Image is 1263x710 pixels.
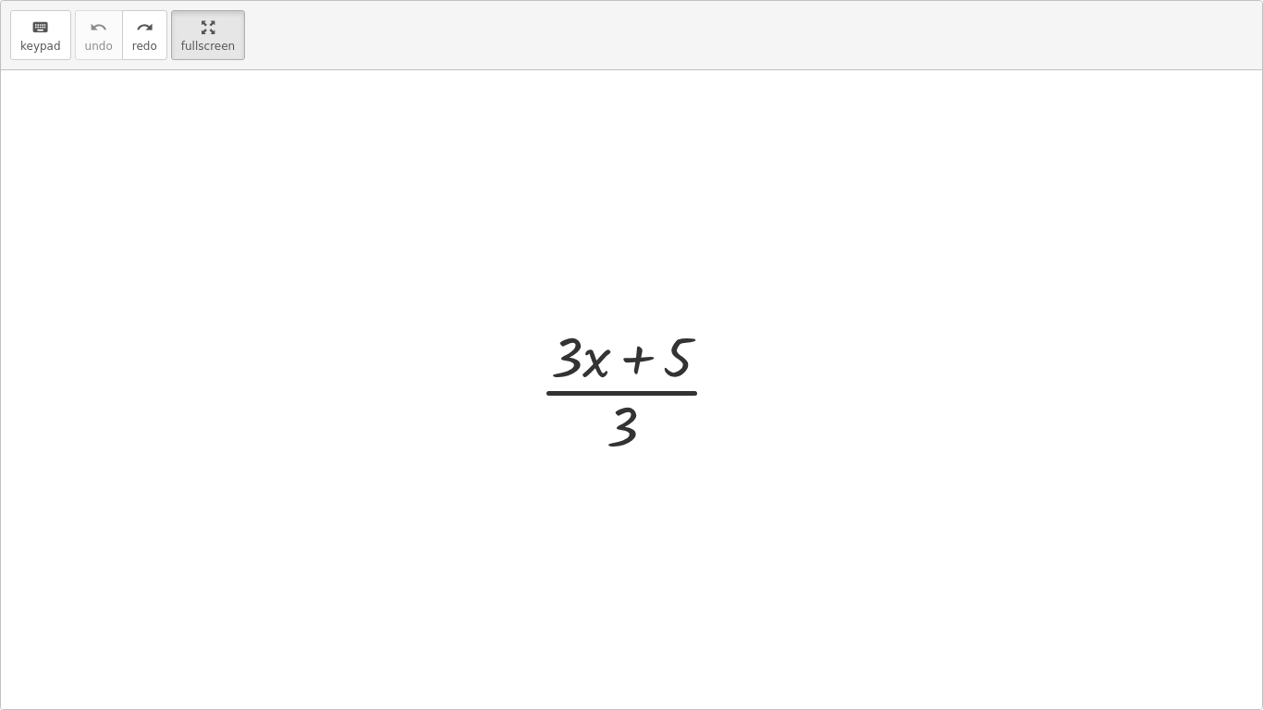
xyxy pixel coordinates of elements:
[136,17,153,39] i: redo
[122,10,167,60] button: redoredo
[75,10,123,60] button: undoundo
[132,40,157,53] span: redo
[90,17,107,39] i: undo
[171,10,245,60] button: fullscreen
[181,40,235,53] span: fullscreen
[85,40,113,53] span: undo
[31,17,49,39] i: keyboard
[10,10,71,60] button: keyboardkeypad
[20,40,61,53] span: keypad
